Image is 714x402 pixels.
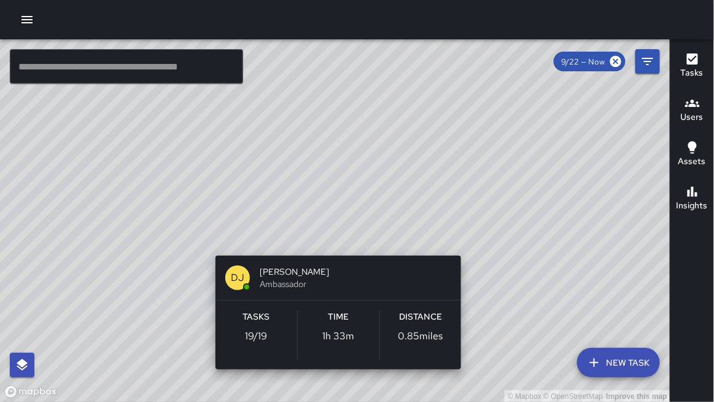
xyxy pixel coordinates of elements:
span: 9/22 — Now [554,57,613,67]
button: DJ[PERSON_NAME]AmbassadorTasks19/19Time1h 33mDistance0.85miles [215,256,461,369]
h6: Tasks [681,66,704,80]
p: DJ [231,270,244,285]
span: [PERSON_NAME] [260,266,451,278]
h6: Insights [677,199,708,213]
h6: Time [328,310,349,324]
p: 19 / 19 [246,329,268,344]
button: Insights [670,177,714,221]
button: Filters [635,49,660,74]
div: 9/22 — Now [554,52,626,71]
h6: Assets [678,155,706,168]
h6: Tasks [243,310,270,324]
h6: Distance [399,310,442,324]
button: Users [670,89,714,133]
button: Tasks [670,44,714,89]
p: 0.85 miles [398,329,443,344]
span: Ambassador [260,278,451,290]
button: New Task [577,348,660,377]
h6: Users [681,111,704,124]
p: 1h 33m [322,329,354,344]
button: Assets [670,133,714,177]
